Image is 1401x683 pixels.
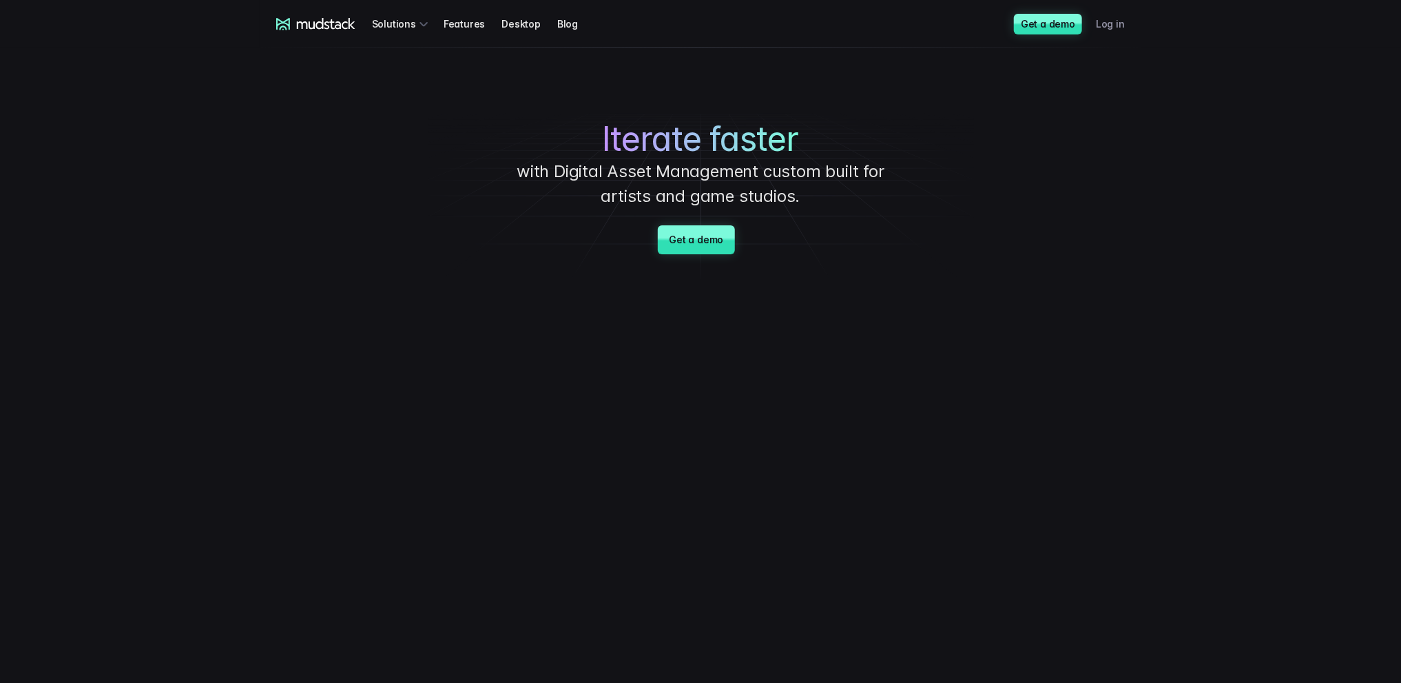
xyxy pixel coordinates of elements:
[658,225,734,254] a: Get a demo
[603,119,799,159] span: Iterate faster
[230,1,282,12] span: Last name
[1096,11,1141,37] a: Log in
[494,159,907,209] p: with Digital Asset Management custom built for artists and game studios.
[230,57,268,69] span: Job title
[372,11,433,37] div: Solutions
[16,249,160,261] span: Work with outsourced artists?
[1014,14,1082,34] a: Get a demo
[276,18,355,30] a: mudstack logo
[557,11,594,37] a: Blog
[3,250,12,259] input: Work with outsourced artists?
[501,11,557,37] a: Desktop
[230,114,294,125] span: Art team size
[444,11,501,37] a: Features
